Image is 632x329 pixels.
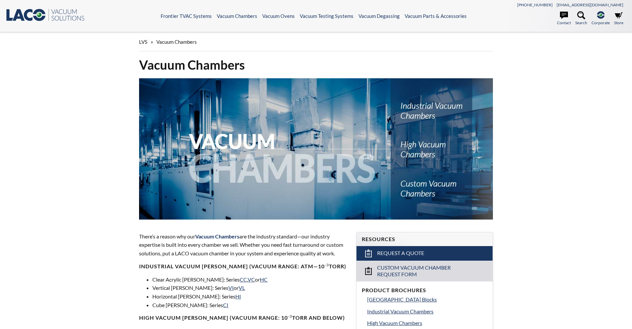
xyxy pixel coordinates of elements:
h4: High Vacuum [PERSON_NAME] (Vacuum range: 10 Torr and below) [139,314,348,321]
span: High Vacuum Chambers [367,320,422,326]
a: Custom Vacuum Chamber Request Form [356,261,493,282]
span: LVS [139,39,147,45]
a: Search [575,11,587,26]
img: Vacuum Chambers [139,78,493,220]
a: Request a Quote [356,246,493,261]
a: High Vacuum Chambers [367,319,487,327]
a: Vacuum Chambers [217,13,257,19]
a: VI [228,285,234,291]
h4: Resources [362,236,487,243]
li: Horizontal [PERSON_NAME]: Series [152,292,348,301]
a: HI [235,293,241,299]
li: Cube [PERSON_NAME]: Series [152,301,348,309]
span: Vacuum Chambers [156,39,197,45]
span: Custom Vacuum Chamber Request Form [377,264,473,278]
a: CC [240,276,247,283]
a: Vacuum Degassing [358,13,400,19]
a: [GEOGRAPHIC_DATA] Blocks [367,295,487,304]
h4: Product Brochures [362,287,487,294]
a: Vacuum Parts & Accessories [405,13,467,19]
span: Request a Quote [377,250,424,257]
sup: -3 [288,314,292,319]
a: CI [223,302,228,308]
li: Vertical [PERSON_NAME]: Series or [152,284,348,292]
a: Store [614,11,623,26]
a: VC [248,276,255,283]
a: [EMAIL_ADDRESS][DOMAIN_NAME] [557,2,623,7]
span: Vacuum Chambers [195,233,239,239]
span: Corporate [592,20,610,26]
span: Industrial Vacuum Chambers [367,308,434,314]
a: Vacuum Testing Systems [300,13,354,19]
div: » [139,33,493,51]
p: There’s a reason why our are the industry standard—our industry expertise is built into every cha... [139,232,348,258]
span: [GEOGRAPHIC_DATA] Blocks [367,296,437,302]
a: VL [239,285,245,291]
a: Industrial Vacuum Chambers [367,307,487,316]
a: HC [260,276,268,283]
h4: Industrial Vacuum [PERSON_NAME] (vacuum range: atm—10 Torr) [139,263,348,270]
li: Clear Acrylic [PERSON_NAME]: Series , or [152,275,348,284]
a: Frontier TVAC Systems [161,13,212,19]
a: Vacuum Ovens [262,13,295,19]
h1: Vacuum Chambers [139,57,493,73]
a: [PHONE_NUMBER] [517,2,553,7]
a: Contact [557,11,571,26]
sup: -3 [325,262,329,267]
